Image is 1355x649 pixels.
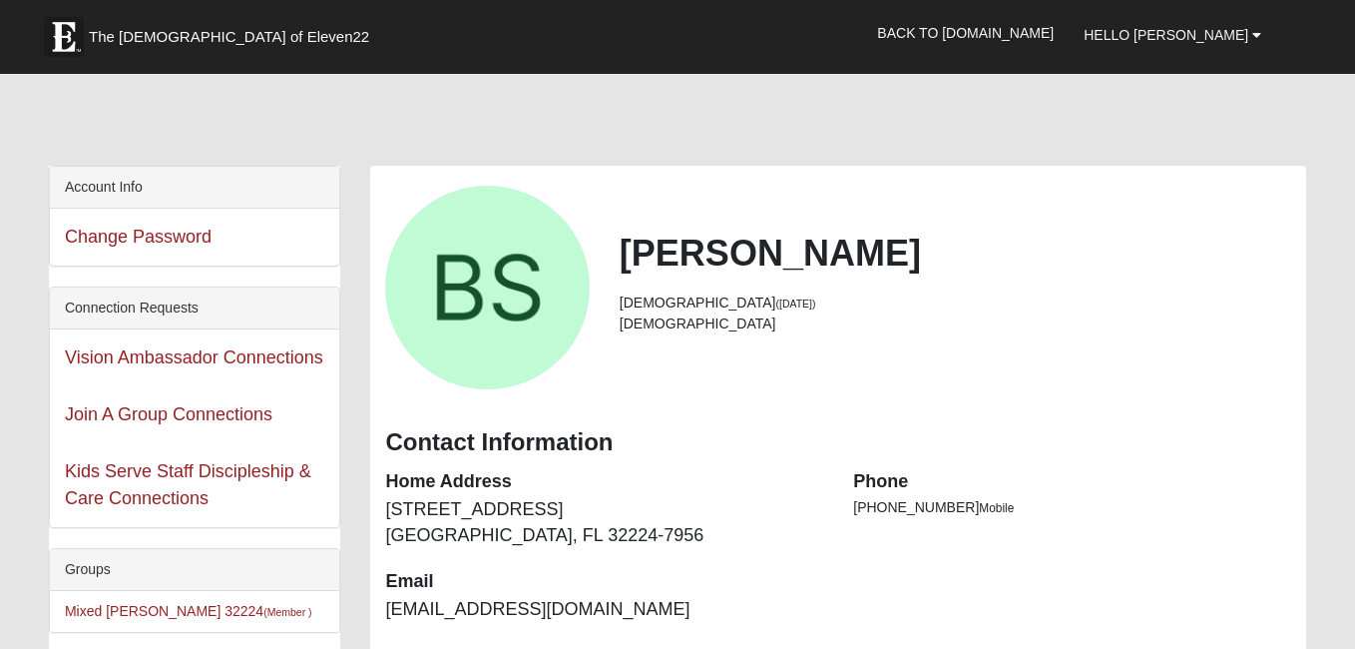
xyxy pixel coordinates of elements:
[34,7,433,57] a: The [DEMOGRAPHIC_DATA] of Eleven22
[44,17,84,57] img: Eleven22 logo
[65,603,312,619] a: Mixed [PERSON_NAME] 32224(Member )
[385,428,1291,457] h3: Contact Information
[775,298,815,310] small: ([DATE])
[979,501,1014,515] span: Mobile
[385,469,823,495] dt: Home Address
[853,497,1291,518] li: [PHONE_NUMBER]
[65,461,311,508] a: Kids Serve Staff Discipleship & Care Connections
[620,232,1291,275] h2: [PERSON_NAME]
[1084,27,1248,43] span: Hello [PERSON_NAME]
[385,497,823,548] dd: [STREET_ADDRESS] [GEOGRAPHIC_DATA], FL 32224-7956
[385,569,823,595] dt: Email
[65,404,272,424] a: Join A Group Connections
[65,347,323,367] a: Vision Ambassador Connections
[620,293,1291,314] li: [DEMOGRAPHIC_DATA]
[50,167,340,209] div: Account Info
[50,549,340,591] div: Groups
[862,8,1069,58] a: Back to [DOMAIN_NAME]
[65,227,212,247] a: Change Password
[853,469,1291,495] dt: Phone
[385,277,589,297] a: View Fullsize Photo
[385,597,823,623] dd: [EMAIL_ADDRESS][DOMAIN_NAME]
[89,27,369,47] span: The [DEMOGRAPHIC_DATA] of Eleven22
[50,288,340,329] div: Connection Requests
[1069,10,1276,60] a: Hello [PERSON_NAME]
[263,606,311,618] small: (Member )
[620,314,1291,334] li: [DEMOGRAPHIC_DATA]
